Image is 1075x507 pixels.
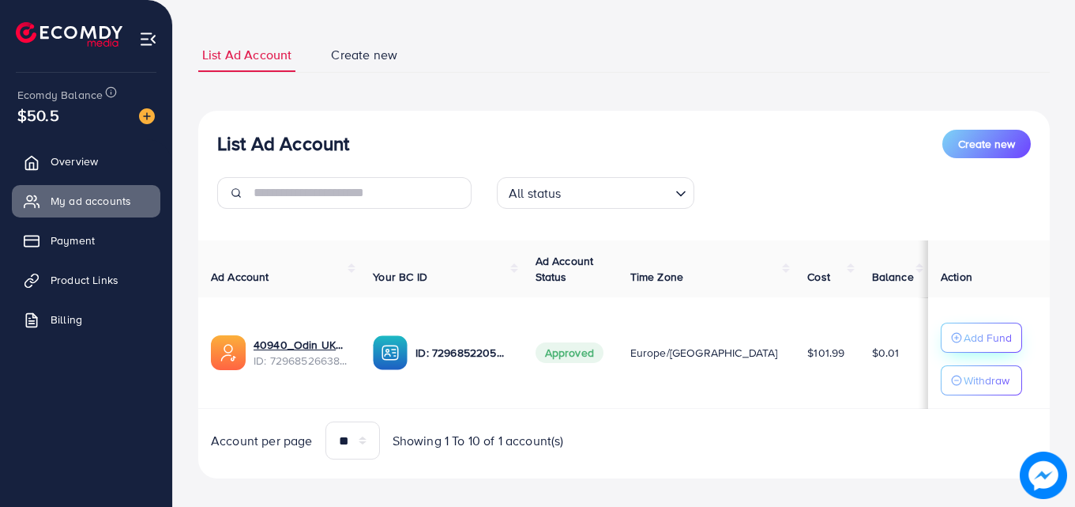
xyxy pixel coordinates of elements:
[566,179,669,205] input: Search for option
[497,177,694,209] div: Search for option
[51,233,95,248] span: Payment
[941,269,972,285] span: Action
[217,132,349,155] h3: List Ad Account
[211,269,269,285] span: Ad Account
[17,87,103,103] span: Ecomdy Balance
[211,335,246,370] img: ic-ads-acc.e4c84228.svg
[415,343,509,362] p: ID: 7296852205523927041
[941,323,1022,353] button: Add Fund
[536,342,603,363] span: Approved
[1024,456,1063,495] img: image
[51,272,118,288] span: Product Links
[536,253,594,285] span: Ad Account Status
[12,225,160,256] a: Payment
[254,337,348,369] div: <span class='underline'>40940_Odin UK_1698930917217</span></br>7296852663860346881
[807,269,830,285] span: Cost
[51,153,98,169] span: Overview
[12,185,160,217] a: My ad accounts
[12,304,160,335] a: Billing
[630,269,683,285] span: Time Zone
[964,371,1009,390] p: Withdraw
[254,337,348,353] a: 40940_Odin UK_1698930917217
[16,22,122,47] img: logo
[331,46,397,64] span: Create new
[942,130,1031,158] button: Create new
[51,193,131,209] span: My ad accounts
[373,269,427,285] span: Your BC ID
[941,365,1022,395] button: Withdraw
[373,335,408,370] img: ic-ba-acc.ded83a64.svg
[872,345,900,361] span: $0.01
[139,108,155,124] img: image
[964,328,1012,347] p: Add Fund
[51,312,82,327] span: Billing
[211,432,313,450] span: Account per page
[139,30,157,48] img: menu
[872,269,914,285] span: Balance
[202,46,291,64] span: List Ad Account
[12,146,160,177] a: Overview
[807,345,844,361] span: $101.99
[630,345,778,361] span: Europe/[GEOGRAPHIC_DATA]
[393,432,564,450] span: Showing 1 To 10 of 1 account(s)
[958,136,1015,152] span: Create new
[17,104,59,127] span: $50.5
[506,182,565,205] span: All status
[12,264,160,296] a: Product Links
[254,353,348,369] span: ID: 7296852663860346881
